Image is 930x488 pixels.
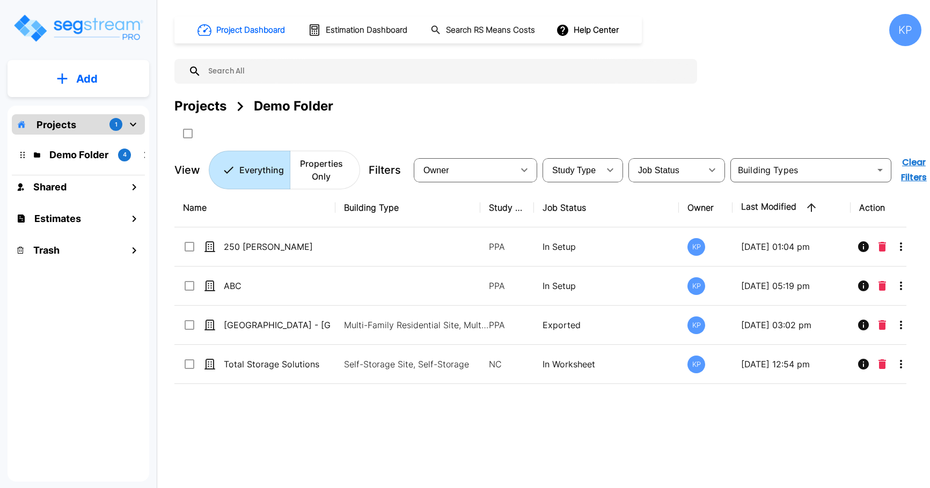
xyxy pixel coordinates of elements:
[115,120,118,129] p: 1
[489,319,525,331] p: PPA
[552,166,596,175] span: Study Type
[209,151,360,189] div: Platform
[224,358,331,371] p: Total Storage Solutions
[326,24,407,36] h1: Estimation Dashboard
[874,275,890,297] button: Delete
[224,319,331,331] p: [GEOGRAPHIC_DATA] - [GEOGRAPHIC_DATA]
[174,97,226,116] div: Projects
[224,240,331,253] p: 250 [PERSON_NAME]
[209,151,290,189] button: Everything
[344,358,489,371] p: Self-Storage Site, Self-Storage
[8,63,149,94] button: Add
[853,275,874,297] button: Info
[874,353,890,375] button: Delete
[416,155,514,185] div: Select
[853,353,874,375] button: Info
[489,358,525,371] p: NC
[480,188,534,227] th: Study Type
[193,18,291,42] button: Project Dashboard
[638,166,679,175] span: Job Status
[853,236,874,257] button: Info
[290,151,360,189] button: Properties Only
[224,279,331,292] p: ABC
[890,275,912,297] button: More-Options
[174,162,200,178] p: View
[687,238,705,256] div: KP
[49,147,109,162] p: Demo Folder
[34,211,81,226] h1: Estimates
[33,180,67,194] h1: Shared
[123,150,127,159] p: 4
[687,316,705,334] div: KP
[239,164,284,176] p: Everything
[851,188,920,227] th: Action
[853,314,874,336] button: Info
[216,24,285,36] h1: Project Dashboard
[687,356,705,373] div: KP
[890,314,912,336] button: More-Options
[76,71,98,87] p: Add
[890,236,912,257] button: More-Options
[679,188,733,227] th: Owner
[543,279,670,292] p: In Setup
[543,319,670,331] p: Exported
[534,188,679,227] th: Job Status
[12,13,144,43] img: Logo
[741,358,842,371] p: [DATE] 12:54 pm
[335,188,480,227] th: Building Type
[174,188,335,227] th: Name
[423,166,449,175] span: Owner
[545,155,599,185] div: Select
[344,319,489,331] p: Multi-Family Residential Site, Multi-Family Residential
[687,277,705,295] div: KP
[889,14,921,46] div: KP
[554,20,623,40] button: Help Center
[296,157,347,183] p: Properties Only
[741,279,842,292] p: [DATE] 05:19 pm
[36,117,76,132] p: Projects
[734,162,870,178] input: Building Types
[304,19,413,41] button: Estimation Dashboard
[33,243,60,257] h1: Trash
[874,236,890,257] button: Delete
[543,240,670,253] p: In Setup
[631,155,701,185] div: Select
[741,319,842,331] p: [DATE] 03:02 pm
[890,353,912,375] button: More-Options
[874,314,890,336] button: Delete
[489,279,525,292] p: PPA
[446,24,535,36] h1: Search RS Means Costs
[733,188,851,227] th: Last Modified
[543,358,670,371] p: In Worksheet
[254,97,333,116] div: Demo Folder
[177,123,199,144] button: SelectAll
[741,240,842,253] p: [DATE] 01:04 pm
[426,20,541,41] button: Search RS Means Costs
[873,162,888,178] button: Open
[201,59,692,84] input: Search All
[369,162,401,178] p: Filters
[489,240,525,253] p: PPA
